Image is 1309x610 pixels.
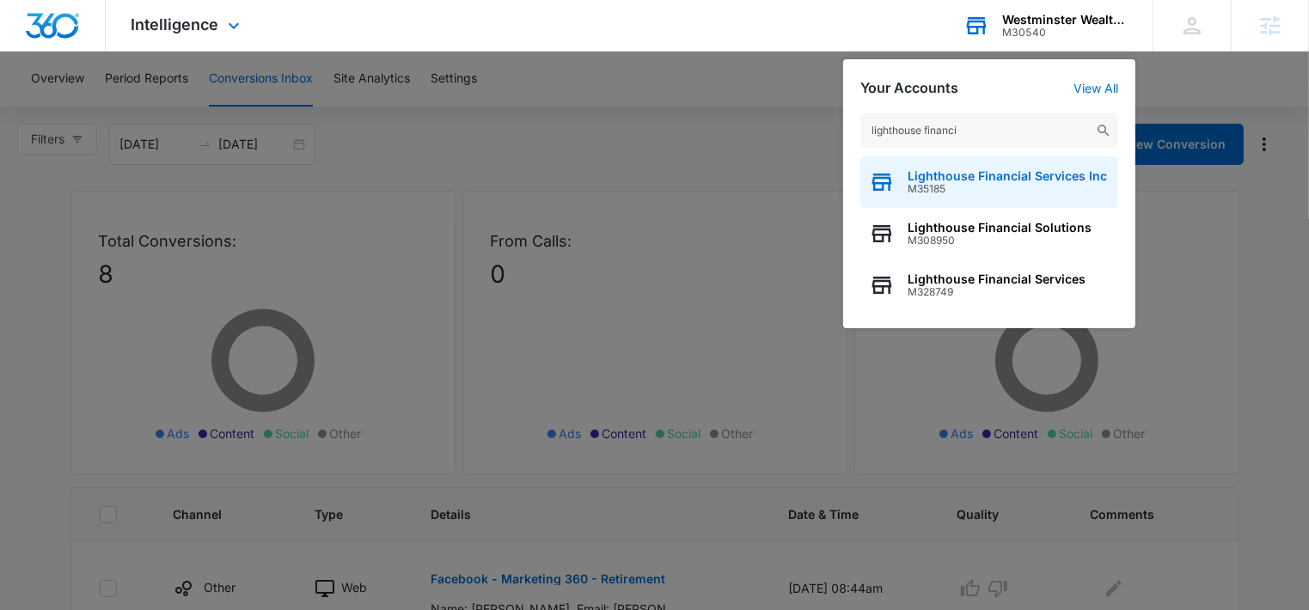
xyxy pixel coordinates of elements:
[132,15,219,34] span: Intelligence
[860,259,1118,311] button: Lighthouse Financial ServicesM328749
[908,272,1086,286] span: Lighthouse Financial Services
[908,183,1107,195] span: M35185
[860,113,1118,148] input: Search Accounts
[1002,27,1128,39] div: account id
[860,80,958,96] h2: Your Accounts
[1002,13,1128,27] div: account name
[860,208,1118,259] button: Lighthouse Financial SolutionsM308950
[908,221,1092,235] span: Lighthouse Financial Solutions
[908,169,1107,183] span: Lighthouse Financial Services Inc
[1074,81,1118,95] a: View All
[908,235,1092,247] span: M308950
[860,156,1118,208] button: Lighthouse Financial Services IncM35185
[908,286,1086,298] span: M328749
